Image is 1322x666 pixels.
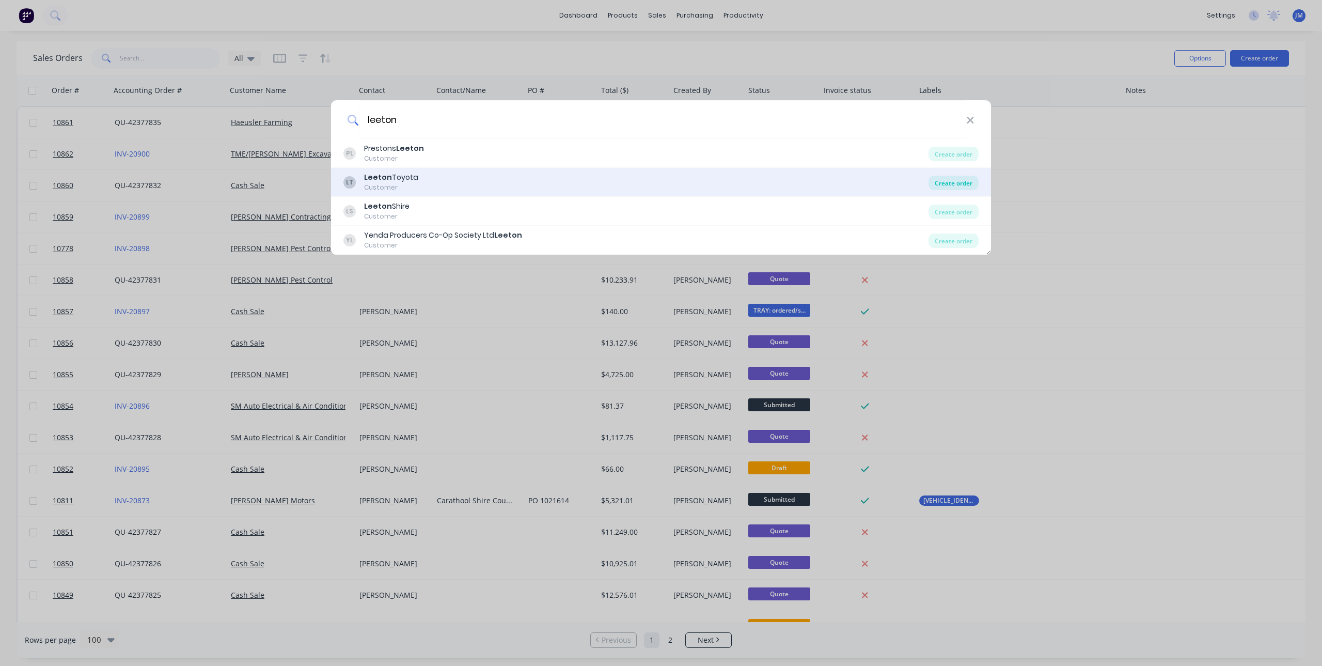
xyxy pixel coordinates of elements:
[359,100,966,139] input: Enter a customer name to create a new order...
[928,147,979,161] div: Create order
[364,172,418,183] div: Toyota
[343,147,356,160] div: PL
[364,183,418,192] div: Customer
[364,241,522,250] div: Customer
[343,205,356,218] div: LS
[364,172,392,182] b: Leeton
[343,234,356,246] div: YL
[396,143,424,153] b: Leeton
[364,143,424,154] div: Prestons
[343,176,356,189] div: LT
[364,230,522,241] div: Yenda Producers Co-Op Society Ltd
[928,176,979,190] div: Create order
[494,230,522,240] b: Leeton
[364,201,410,212] div: Shire
[364,201,392,211] b: Leeton
[928,205,979,219] div: Create order
[364,154,424,163] div: Customer
[364,212,410,221] div: Customer
[928,234,979,248] div: Create order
